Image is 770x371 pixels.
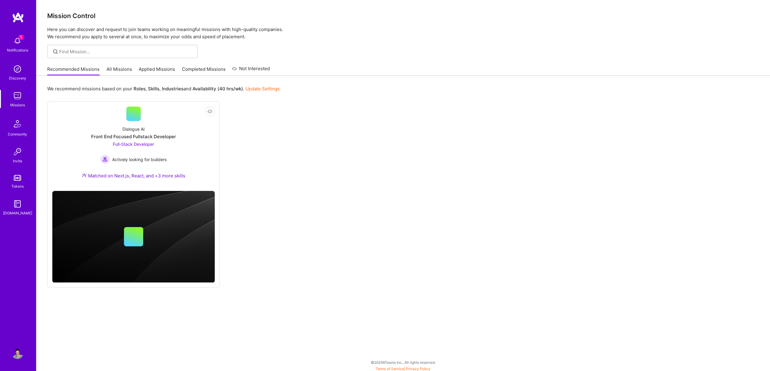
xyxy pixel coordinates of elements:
div: © 2025 ATeams Inc., All rights reserved. [36,355,770,370]
div: Dialogue AI [122,126,145,132]
div: Tokens [11,183,24,189]
span: Full-Stack Developer [113,142,154,147]
img: cover [52,191,215,283]
div: Matched on Next.js, React, and +3 more skills [82,173,185,179]
img: Ateam Purple Icon [82,173,87,178]
span: Actively looking for builders [112,156,167,163]
img: Community [10,117,25,131]
p: We recommend missions based on your , , and . [47,86,280,92]
a: Terms of Service [376,366,404,371]
img: User Avatar [11,347,23,359]
i: icon EyeClosed [208,109,212,114]
div: Invite [13,158,22,164]
img: logo [12,12,24,23]
input: Find Mission... [59,48,193,55]
span: | [376,366,430,371]
i: icon SearchGrey [52,48,59,55]
p: Here you can discover and request to join teams working on meaningful missions with high-quality ... [47,26,759,40]
a: All Missions [106,66,132,76]
a: Not Interested [232,65,270,76]
img: Actively looking for builders [100,154,110,164]
a: Privacy Policy [406,366,430,371]
div: Notifications [7,47,28,53]
div: Missions [10,102,25,108]
div: [DOMAIN_NAME] [3,210,32,216]
img: bell [11,35,23,47]
a: User Avatar [10,347,25,359]
div: Discovery [9,75,26,81]
span: 1 [19,35,23,40]
b: Industries [162,86,183,92]
b: Skills [148,86,159,92]
img: Invite [11,146,23,158]
h3: Mission Control [47,12,759,20]
a: Completed Missions [182,66,226,76]
a: Applied Missions [139,66,175,76]
div: Front End Focused Fullstack Developer [91,133,176,140]
img: teamwork [11,90,23,102]
img: discovery [11,63,23,75]
a: Update Settings [245,86,280,92]
img: tokens [14,175,21,181]
img: guide book [11,198,23,210]
div: Community [8,131,27,137]
b: Availability (40 hrs/wk) [192,86,243,92]
a: Dialogue AIFront End Focused Fullstack DeveloperFull-Stack Developer Actively looking for builder... [52,107,215,186]
a: Recommended Missions [47,66,100,76]
b: Roles [134,86,146,92]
